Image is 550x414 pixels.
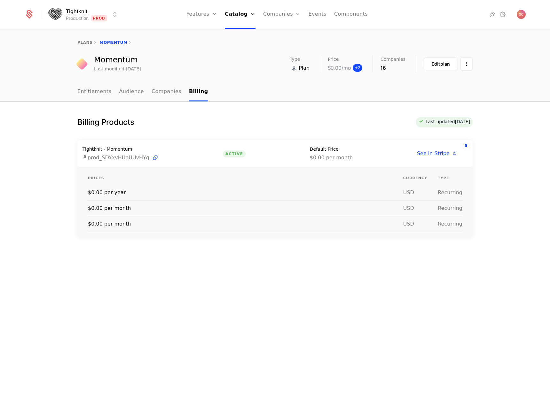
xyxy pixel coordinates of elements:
td: $0.00 per month [88,200,403,216]
a: Settings [499,11,507,18]
th: Prices [88,172,403,185]
button: Open user button [517,10,526,19]
div: Edit plan [432,61,450,67]
a: Integrations [489,11,496,18]
img: Stephen Cook [517,10,526,19]
td: Recurring [437,200,462,216]
span: Plan [299,64,310,72]
span: $0.00 per month [310,154,353,162]
a: Billing [189,83,208,101]
span: Type [290,57,300,61]
span: Default Price [310,147,339,151]
span: Last updated [DATE] [424,119,470,124]
td: $0.00 per month [88,216,403,232]
button: Select action [460,57,473,70]
span: Price [328,57,339,61]
button: Editplan [424,57,458,70]
a: plans [77,40,92,45]
div: 16 [381,64,405,72]
a: See in Stripe [417,150,457,156]
td: Recurring [437,216,462,232]
div: Last modified [DATE] [94,66,141,72]
th: Type [437,172,462,185]
div: $0.00 /mo [328,64,351,72]
span: Prod [91,15,107,21]
span: Active [223,150,246,157]
td: usd [403,185,438,201]
span: See in Stripe [417,150,450,156]
a: Audience [119,83,144,101]
td: Recurring [437,185,462,201]
span: + 2 [353,64,362,72]
h1: Billing Products [77,117,134,127]
nav: Main [77,83,473,101]
td: usd [403,216,438,232]
td: usd [403,200,438,216]
ul: Choose Sub Page [77,83,208,101]
div: Momentum [94,56,141,64]
a: Companies [152,83,181,101]
a: Entitlements [77,83,112,101]
button: Select environment [49,7,119,21]
td: $0.00 per year [88,185,403,201]
span: Tightknit [66,7,87,15]
img: Tightknit [47,7,63,22]
div: Production [66,15,89,21]
span: Tightknit - Momentum [82,147,132,151]
span: Companies [381,57,405,61]
th: Currency [403,172,438,185]
span: prod_SDYxvHUoUUvHYg [88,154,149,162]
